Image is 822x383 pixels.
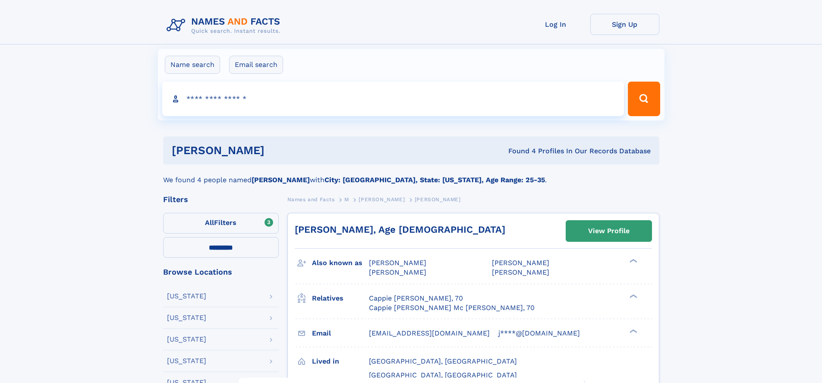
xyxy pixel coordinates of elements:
[386,146,651,156] div: Found 4 Profiles In Our Records Database
[229,56,283,74] label: Email search
[287,194,335,205] a: Names and Facts
[590,14,659,35] a: Sign Up
[163,213,279,234] label: Filters
[369,329,490,337] span: [EMAIL_ADDRESS][DOMAIN_NAME]
[369,268,426,276] span: [PERSON_NAME]
[627,328,638,334] div: ❯
[588,221,630,241] div: View Profile
[167,336,206,343] div: [US_STATE]
[627,258,638,264] div: ❯
[359,194,405,205] a: [PERSON_NAME]
[167,358,206,364] div: [US_STATE]
[359,196,405,203] span: [PERSON_NAME]
[312,326,369,341] h3: Email
[566,221,652,241] a: View Profile
[324,176,545,184] b: City: [GEOGRAPHIC_DATA], State: [US_STATE], Age Range: 25-35
[252,176,310,184] b: [PERSON_NAME]
[312,256,369,270] h3: Also known as
[163,268,279,276] div: Browse Locations
[369,294,463,303] a: Cappie [PERSON_NAME], 70
[167,293,206,300] div: [US_STATE]
[172,145,387,156] h1: [PERSON_NAME]
[165,56,220,74] label: Name search
[344,196,349,203] span: M
[312,291,369,306] h3: Relatives
[369,259,426,267] span: [PERSON_NAME]
[521,14,590,35] a: Log In
[415,196,461,203] span: [PERSON_NAME]
[628,82,660,116] button: Search Button
[205,218,214,227] span: All
[163,196,279,203] div: Filters
[492,259,549,267] span: [PERSON_NAME]
[344,194,349,205] a: M
[369,303,535,313] a: Cappie [PERSON_NAME] Mc [PERSON_NAME], 70
[369,357,517,365] span: [GEOGRAPHIC_DATA], [GEOGRAPHIC_DATA]
[492,268,549,276] span: [PERSON_NAME]
[163,14,287,37] img: Logo Names and Facts
[167,314,206,321] div: [US_STATE]
[162,82,624,116] input: search input
[312,354,369,369] h3: Lived in
[295,224,505,235] a: [PERSON_NAME], Age [DEMOGRAPHIC_DATA]
[627,293,638,299] div: ❯
[369,371,517,379] span: [GEOGRAPHIC_DATA], [GEOGRAPHIC_DATA]
[163,165,659,185] div: We found 4 people named with .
